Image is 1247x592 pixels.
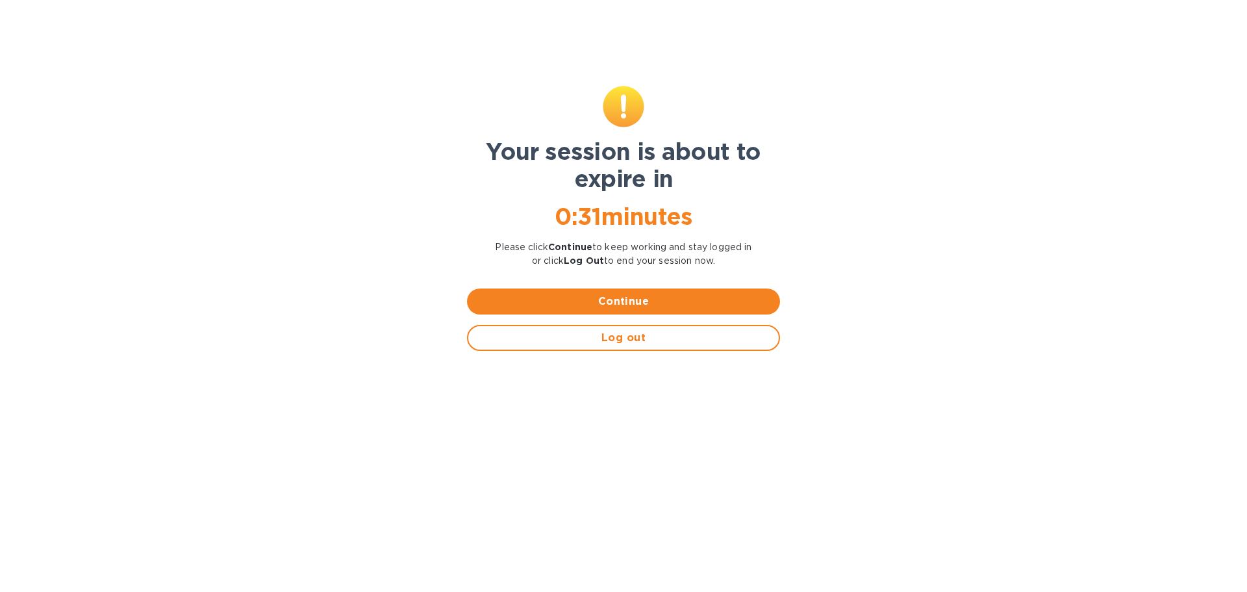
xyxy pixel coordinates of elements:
span: Log out [479,330,768,346]
b: Log Out [564,255,604,266]
button: Continue [467,289,780,315]
button: Log out [467,325,780,351]
h1: 0 : 31 minutes [467,203,780,230]
span: Continue [477,294,770,309]
b: Continue [548,242,592,252]
h1: Your session is about to expire in [467,138,780,192]
p: Please click to keep working and stay logged in or click to end your session now. [467,240,780,268]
